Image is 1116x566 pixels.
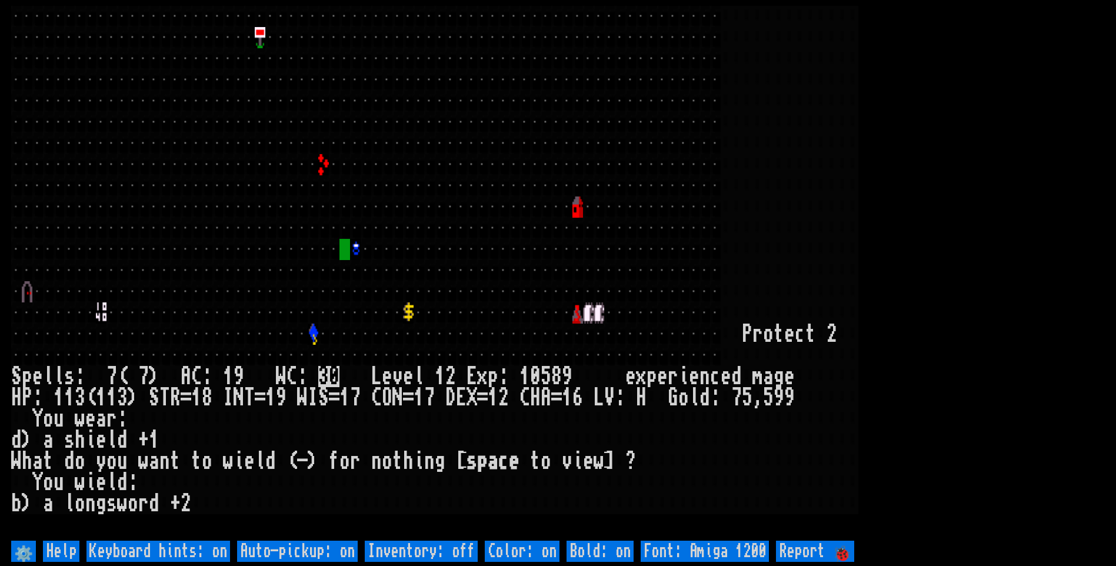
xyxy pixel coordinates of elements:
[467,387,477,408] div: X
[678,387,689,408] div: o
[64,430,75,451] div: s
[365,541,478,562] input: Inventory: off
[43,430,54,451] div: a
[530,387,541,408] div: H
[382,366,392,387] div: e
[572,451,583,472] div: i
[710,366,721,387] div: c
[96,408,106,430] div: a
[64,451,75,472] div: d
[85,472,96,493] div: i
[159,387,170,408] div: T
[223,366,234,387] div: 1
[85,493,96,514] div: n
[149,493,159,514] div: d
[32,408,43,430] div: Y
[149,366,159,387] div: )
[234,451,244,472] div: i
[477,451,488,472] div: p
[138,366,149,387] div: 7
[234,387,244,408] div: N
[138,493,149,514] div: r
[784,387,795,408] div: 9
[742,324,752,345] div: P
[467,366,477,387] div: E
[485,541,559,562] input: Color: on
[43,493,54,514] div: a
[721,366,731,387] div: e
[191,451,202,472] div: t
[414,366,424,387] div: l
[287,451,297,472] div: (
[541,451,551,472] div: o
[604,451,615,472] div: ]
[477,366,488,387] div: x
[32,387,43,408] div: :
[64,366,75,387] div: s
[615,387,625,408] div: :
[329,366,339,387] mark: 0
[43,472,54,493] div: o
[752,366,763,387] div: m
[435,451,445,472] div: g
[106,387,117,408] div: 1
[223,387,234,408] div: I
[530,451,541,472] div: t
[43,366,54,387] div: l
[287,366,297,387] div: C
[403,451,414,472] div: h
[64,493,75,514] div: l
[106,366,117,387] div: 7
[255,387,265,408] div: =
[117,451,128,472] div: u
[392,366,403,387] div: v
[237,541,358,562] input: Auto-pickup: on
[774,366,784,387] div: g
[350,387,361,408] div: 7
[149,430,159,451] div: 1
[339,451,350,472] div: o
[488,451,498,472] div: a
[625,366,636,387] div: e
[562,387,572,408] div: 1
[435,366,445,387] div: 1
[181,366,191,387] div: A
[181,387,191,408] div: =
[86,541,230,562] input: Keyboard hints: on
[350,451,361,472] div: r
[414,387,424,408] div: 1
[763,366,774,387] div: a
[392,387,403,408] div: N
[424,387,435,408] div: 7
[731,366,742,387] div: d
[202,366,212,387] div: :
[96,472,106,493] div: e
[149,387,159,408] div: S
[117,493,128,514] div: w
[75,387,85,408] div: 3
[75,366,85,387] div: :
[149,451,159,472] div: a
[752,387,763,408] div: ,
[106,472,117,493] div: l
[382,451,392,472] div: o
[403,366,414,387] div: e
[96,493,106,514] div: g
[636,387,647,408] div: H
[689,366,699,387] div: e
[128,472,138,493] div: :
[414,451,424,472] div: i
[11,366,22,387] div: S
[551,366,562,387] div: 8
[647,366,657,387] div: p
[85,387,96,408] div: (
[541,366,551,387] div: 5
[657,366,668,387] div: e
[181,493,191,514] div: 2
[223,451,234,472] div: w
[776,541,854,562] input: Report 🐞
[22,493,32,514] div: )
[318,366,329,387] mark: 3
[689,387,699,408] div: l
[763,324,774,345] div: o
